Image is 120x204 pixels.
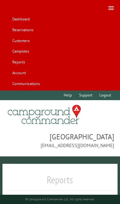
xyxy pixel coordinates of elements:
[9,25,36,35] a: Reservations
[96,91,114,100] a: Logout
[6,174,114,191] h1: Reports
[9,36,32,45] a: Customers
[9,57,28,67] a: Reports
[6,132,114,149] span: [GEOGRAPHIC_DATA] [EMAIL_ADDRESS][DOMAIN_NAME]
[25,197,95,201] small: © Campground Commander LLC. All rights reserved.
[76,91,95,100] a: Support
[6,103,83,127] img: Campground Commander
[9,79,42,88] a: Communications
[9,47,32,56] a: Campsites
[9,68,29,78] a: Account
[61,91,75,100] a: Help
[9,15,33,24] a: Dashboard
